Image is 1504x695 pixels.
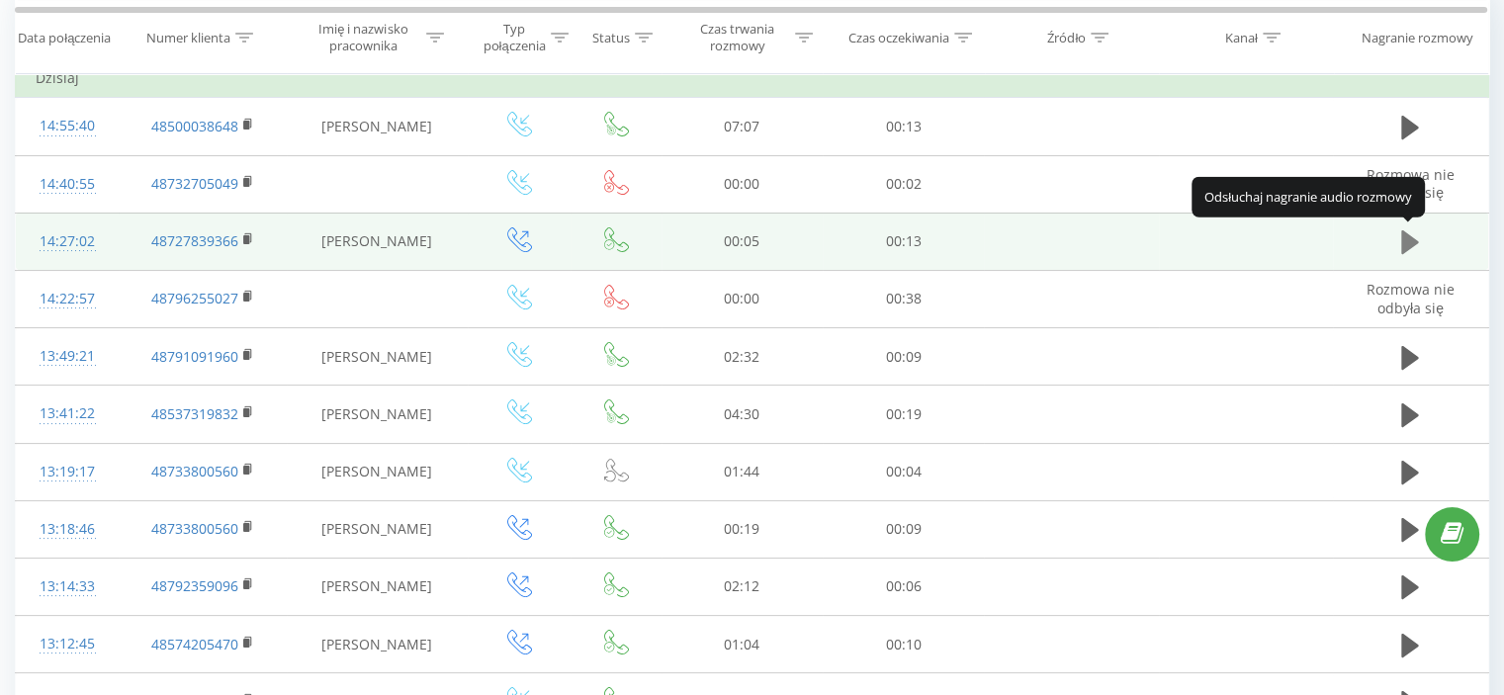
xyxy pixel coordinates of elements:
a: 48792359096 [151,576,238,595]
div: Kanał [1225,29,1258,45]
td: 00:10 [823,616,984,673]
div: Źródło [1047,29,1086,45]
div: 14:55:40 [36,107,99,145]
span: Rozmowa nie odbyła się [1367,280,1455,316]
td: 00:09 [823,500,984,558]
a: 48500038648 [151,117,238,135]
div: Odsłuchaj nagranie audio rozmowy [1192,177,1425,217]
div: 13:49:21 [36,337,99,376]
span: Rozmowa nie odbyła się [1367,165,1455,202]
td: [PERSON_NAME] [287,386,468,443]
div: 13:18:46 [36,510,99,549]
div: 14:22:57 [36,280,99,318]
a: 48727839366 [151,231,238,250]
div: Imię i nazwisko pracownika [306,21,421,54]
td: 00:00 [662,155,823,213]
td: [PERSON_NAME] [287,443,468,500]
td: 00:13 [823,98,984,155]
div: 14:40:55 [36,165,99,204]
td: 00:38 [823,270,984,327]
div: Data połączenia [18,29,111,45]
td: 00:09 [823,328,984,386]
td: [PERSON_NAME] [287,213,468,270]
td: [PERSON_NAME] [287,98,468,155]
a: 48791091960 [151,347,238,366]
a: 48796255027 [151,289,238,307]
td: [PERSON_NAME] [287,616,468,673]
div: 13:41:22 [36,394,99,433]
td: 01:44 [662,443,823,500]
td: 02:32 [662,328,823,386]
a: 48733800560 [151,519,238,538]
div: Status [592,29,630,45]
div: Typ połączenia [483,21,545,54]
td: 00:04 [823,443,984,500]
td: 07:07 [662,98,823,155]
td: 04:30 [662,386,823,443]
div: 13:19:17 [36,453,99,491]
td: 00:19 [823,386,984,443]
td: [PERSON_NAME] [287,500,468,558]
a: 48732705049 [151,174,238,193]
td: 00:13 [823,213,984,270]
a: 48574205470 [151,635,238,653]
a: 48537319832 [151,404,238,423]
td: 00:02 [823,155,984,213]
div: 14:27:02 [36,222,99,261]
td: 00:06 [823,558,984,615]
div: Czas oczekiwania [848,29,949,45]
td: 02:12 [662,558,823,615]
a: 48733800560 [151,462,238,480]
td: 00:00 [662,270,823,327]
td: [PERSON_NAME] [287,328,468,386]
div: Czas trwania rozmowy [684,21,790,54]
div: 13:14:33 [36,567,99,606]
td: Dzisiaj [16,58,1489,98]
div: Nagranie rozmowy [1362,29,1473,45]
td: 00:05 [662,213,823,270]
td: 00:19 [662,500,823,558]
td: [PERSON_NAME] [287,558,468,615]
div: Numer klienta [146,29,230,45]
div: 13:12:45 [36,625,99,663]
td: 01:04 [662,616,823,673]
